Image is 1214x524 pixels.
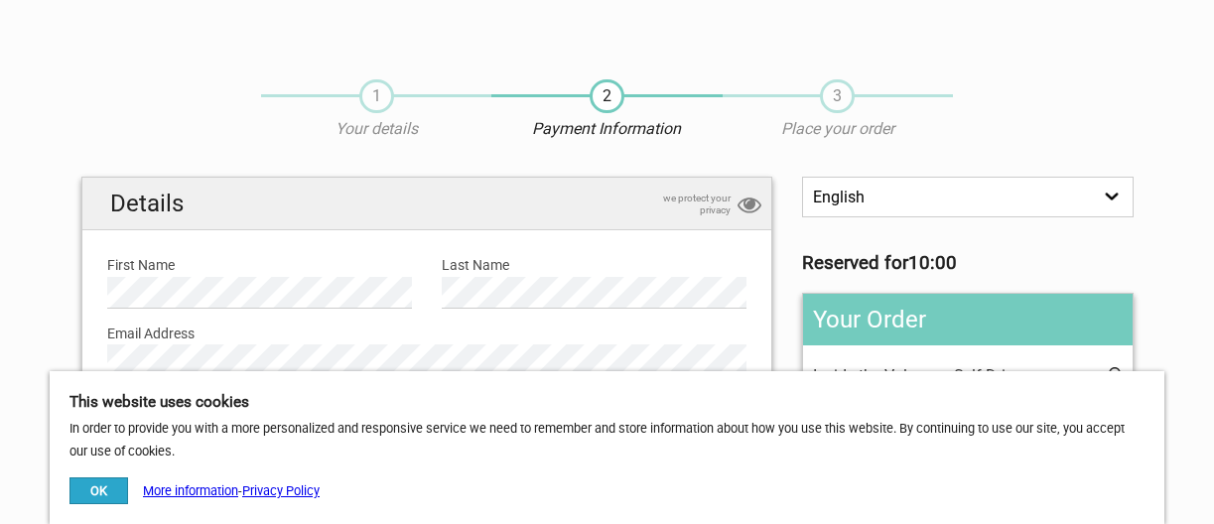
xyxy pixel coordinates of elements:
[802,252,1133,274] h3: Reserved for
[261,118,491,140] p: Your details
[631,193,731,216] span: we protect your privacy
[107,323,747,344] label: Email Address
[908,252,957,274] strong: 10:00
[82,178,772,230] h2: Details
[813,366,1021,385] span: Inside the Volcano - Self Drive
[442,254,746,276] label: Last Name
[242,483,320,498] a: Privacy Policy
[590,79,624,113] span: 2
[69,391,1145,413] h5: This website uses cookies
[50,371,1164,524] div: In order to provide you with a more personalized and responsive service we need to remember and s...
[491,118,722,140] p: Payment Information
[143,483,238,498] a: More information
[820,79,855,113] span: 3
[359,79,394,113] span: 1
[107,254,412,276] label: First Name
[803,294,1132,345] h2: Your Order
[723,118,953,140] p: Place your order
[69,477,128,504] button: OK
[69,477,320,504] div: -
[738,193,761,219] i: privacy protection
